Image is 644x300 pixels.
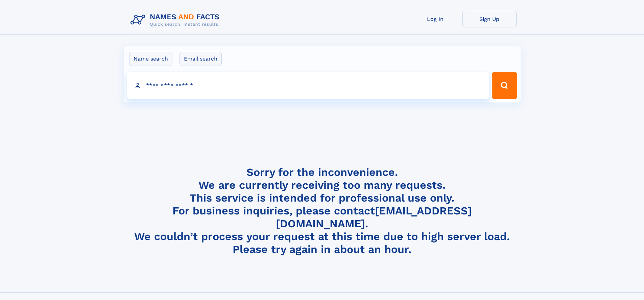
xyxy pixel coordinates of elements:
[276,204,472,230] a: [EMAIL_ADDRESS][DOMAIN_NAME]
[492,72,517,99] button: Search Button
[462,11,517,27] a: Sign Up
[128,166,517,256] h4: Sorry for the inconvenience. We are currently receiving too many requests. This service is intend...
[408,11,462,27] a: Log In
[129,52,172,66] label: Name search
[128,11,225,29] img: Logo Names and Facts
[180,52,222,66] label: Email search
[127,72,489,99] input: search input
